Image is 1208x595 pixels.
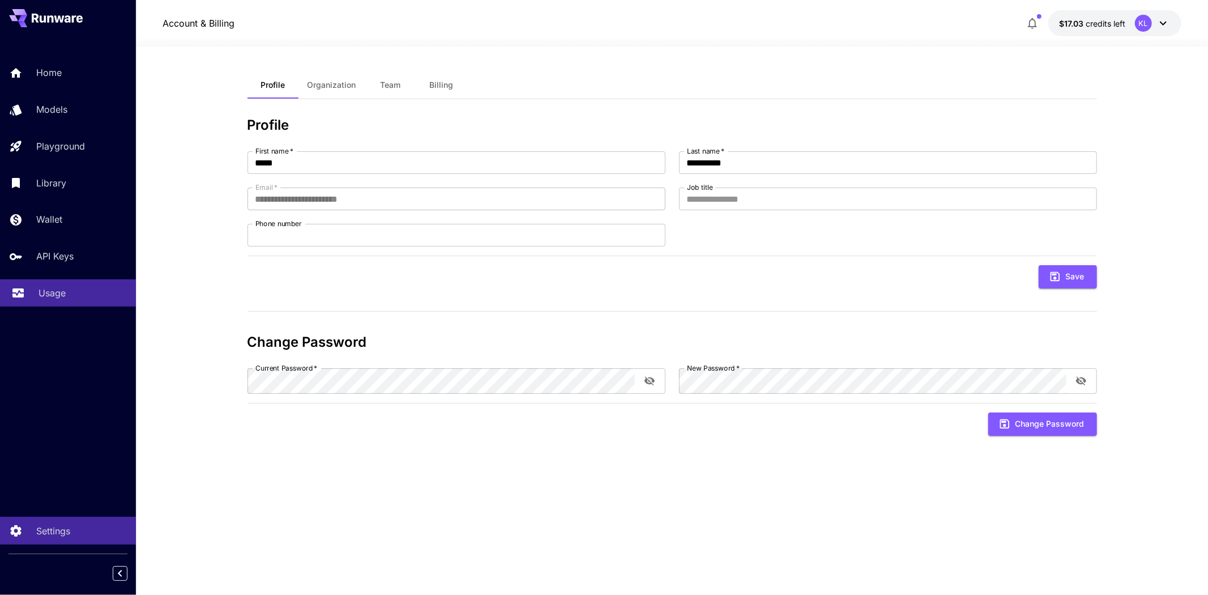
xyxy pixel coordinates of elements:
p: Library [36,176,66,190]
p: Playground [36,139,85,153]
button: Collapse sidebar [113,566,127,581]
span: Profile [261,80,285,90]
nav: breadcrumb [163,16,234,30]
label: Last name [687,146,724,156]
button: Change Password [988,413,1097,436]
a: Account & Billing [163,16,234,30]
div: KL [1135,15,1152,32]
button: toggle password visibility [639,371,660,391]
h3: Change Password [247,334,1097,350]
label: Phone number [255,219,302,228]
span: Organization [308,80,356,90]
button: Save [1039,265,1097,288]
p: API Keys [36,249,74,263]
button: toggle password visibility [1071,371,1091,391]
label: Current Password [255,363,318,373]
span: Billing [430,80,454,90]
p: Models [36,103,67,116]
label: Email [255,182,278,192]
h3: Profile [247,117,1097,133]
div: Collapse sidebar [121,563,136,584]
span: Team [381,80,401,90]
label: Job title [687,182,713,192]
label: First name [255,146,293,156]
button: $17.02954KL [1048,10,1181,36]
p: Home [36,66,62,79]
span: $17.03 [1060,19,1086,28]
label: New Password [687,363,740,373]
p: Wallet [36,212,62,226]
p: Settings [36,524,70,538]
span: credits left [1086,19,1126,28]
p: Usage [39,286,66,300]
div: $17.02954 [1060,18,1126,29]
